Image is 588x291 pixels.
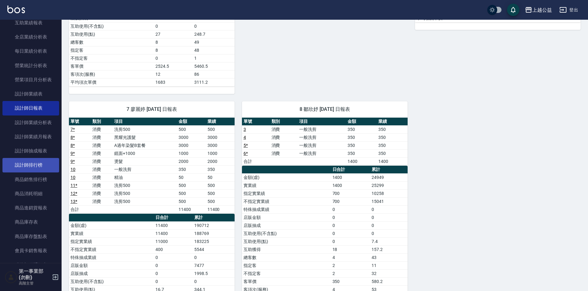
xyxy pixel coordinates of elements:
[2,87,59,101] a: 設計師業績表
[113,157,177,165] td: 燙髮
[370,213,408,221] td: 0
[193,22,235,30] td: 0
[19,281,50,286] p: 高階主管
[154,253,193,261] td: 0
[2,215,59,229] a: 商品庫存表
[69,118,235,214] table: a dense table
[346,157,377,165] td: 1400
[206,189,235,197] td: 500
[113,173,177,181] td: 精油
[242,118,408,166] table: a dense table
[177,149,206,157] td: 1000
[91,118,113,126] th: 類別
[249,106,400,112] span: 8 鄒欣妤 [DATE] 日報表
[507,4,519,16] button: save
[69,221,154,229] td: 金額(虛)
[193,214,235,222] th: 累計
[177,205,206,213] td: 11400
[177,173,206,181] td: 50
[370,166,408,174] th: 累計
[346,125,377,133] td: 350
[331,261,370,269] td: 2
[113,125,177,133] td: 洗剪500
[177,141,206,149] td: 3000
[2,115,59,130] a: 設計師業績分析表
[91,149,113,157] td: 消費
[154,245,193,253] td: 400
[69,70,154,78] td: 客項次(服務)
[242,261,331,269] td: 指定客
[113,141,177,149] td: A過年染髮B套餐
[206,157,235,165] td: 2000
[270,118,298,126] th: 類別
[70,175,75,180] a: 10
[91,181,113,189] td: 消費
[193,253,235,261] td: 0
[154,70,193,78] td: 12
[370,269,408,277] td: 32
[298,118,346,126] th: 項目
[331,269,370,277] td: 2
[2,59,59,73] a: 營業統計分析表
[193,221,235,229] td: 190712
[70,167,75,172] a: 10
[2,30,59,44] a: 全店業績分析表
[346,118,377,126] th: 金額
[91,141,113,149] td: 消費
[154,62,193,70] td: 2524.5
[154,221,193,229] td: 11400
[270,149,298,157] td: 消費
[242,181,331,189] td: 實業績
[177,157,206,165] td: 2000
[377,149,408,157] td: 350
[113,189,177,197] td: 洗剪500
[370,221,408,229] td: 0
[377,125,408,133] td: 350
[370,197,408,205] td: 15041
[242,189,331,197] td: 指定實業績
[2,130,59,144] a: 設計師業績月報表
[193,30,235,38] td: 248.7
[370,277,408,285] td: 580.2
[270,133,298,141] td: 消費
[377,157,408,165] td: 1400
[69,30,154,38] td: 互助使用(點)
[193,245,235,253] td: 5544
[2,73,59,87] a: 營業項目月分析表
[76,106,227,112] span: 7 廖麗婷 [DATE] 日報表
[370,245,408,253] td: 157.2
[193,261,235,269] td: 7477
[2,201,59,215] a: 商品進銷貨報表
[19,268,50,281] h5: 第一事業部 (勿刪)
[2,144,59,158] a: 設計師抽成報表
[331,229,370,237] td: 0
[298,149,346,157] td: 一般洗剪
[69,205,91,213] td: 合計
[242,205,331,213] td: 特殊抽成業績
[2,158,59,172] a: 設計師排行榜
[331,205,370,213] td: 0
[331,221,370,229] td: 0
[242,253,331,261] td: 總客數
[69,245,154,253] td: 不指定實業績
[91,197,113,205] td: 消費
[154,46,193,54] td: 8
[177,189,206,197] td: 500
[2,101,59,115] a: 設計師日報表
[370,173,408,181] td: 24949
[193,38,235,46] td: 49
[91,189,113,197] td: 消費
[154,78,193,86] td: 1683
[331,245,370,253] td: 18
[532,6,552,14] div: 上越公益
[206,197,235,205] td: 500
[370,189,408,197] td: 10258
[331,237,370,245] td: 0
[206,165,235,173] td: 350
[331,253,370,261] td: 4
[91,133,113,141] td: 消費
[522,4,554,16] button: 上越公益
[7,6,25,13] img: Logo
[206,133,235,141] td: 3000
[242,237,331,245] td: 互助使用(點)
